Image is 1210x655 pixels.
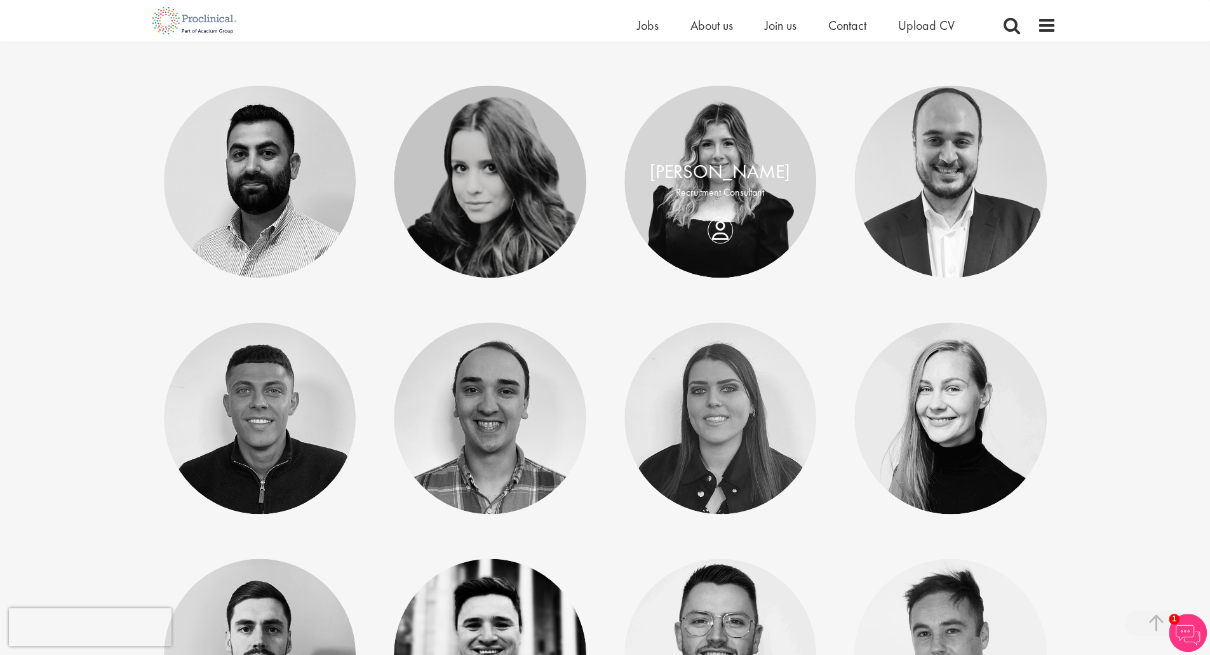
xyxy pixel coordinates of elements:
a: Upload CV [898,17,955,34]
a: Contact [828,17,866,34]
p: Recruitment Consultant [637,185,804,199]
a: [PERSON_NAME] [650,159,790,183]
iframe: reCAPTCHA [9,608,171,646]
span: 1 [1169,614,1180,625]
a: Join us [765,17,797,34]
img: Chatbot [1169,614,1207,652]
a: Jobs [637,17,659,34]
a: About us [690,17,733,34]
